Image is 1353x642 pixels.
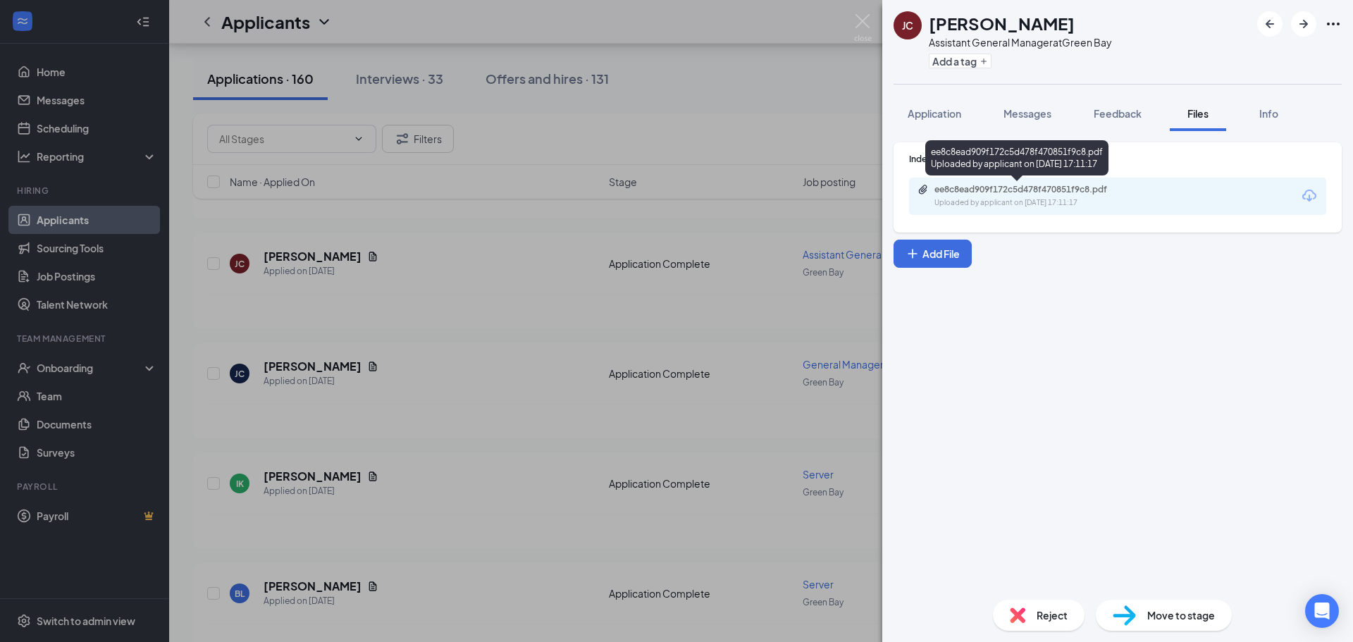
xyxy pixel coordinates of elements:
a: Paperclipee8c8ead909f172c5d478f470851f9c8.pdfUploaded by applicant on [DATE] 17:11:17 [918,184,1146,209]
span: Application [908,107,961,120]
button: Add FilePlus [894,240,972,268]
div: ee8c8ead909f172c5d478f470851f9c8.pdf Uploaded by applicant on [DATE] 17:11:17 [925,140,1108,175]
span: Reject [1037,607,1068,623]
svg: Paperclip [918,184,929,195]
span: Move to stage [1147,607,1215,623]
span: Feedback [1094,107,1142,120]
span: Info [1259,107,1278,120]
svg: Plus [980,57,988,66]
svg: ArrowLeftNew [1261,16,1278,32]
div: ee8c8ead909f172c5d478f470851f9c8.pdf [934,184,1132,195]
div: Assistant General Manager at Green Bay [929,35,1112,49]
span: Messages [1003,107,1051,120]
div: Indeed Resume [909,153,1326,165]
svg: Download [1301,187,1318,204]
svg: Plus [906,247,920,261]
svg: Ellipses [1325,16,1342,32]
button: ArrowLeftNew [1257,11,1283,37]
div: Uploaded by applicant on [DATE] 17:11:17 [934,197,1146,209]
div: JC [902,18,913,32]
h1: [PERSON_NAME] [929,11,1075,35]
button: ArrowRight [1291,11,1316,37]
span: Files [1187,107,1209,120]
svg: ArrowRight [1295,16,1312,32]
div: Open Intercom Messenger [1305,594,1339,628]
button: PlusAdd a tag [929,54,991,68]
